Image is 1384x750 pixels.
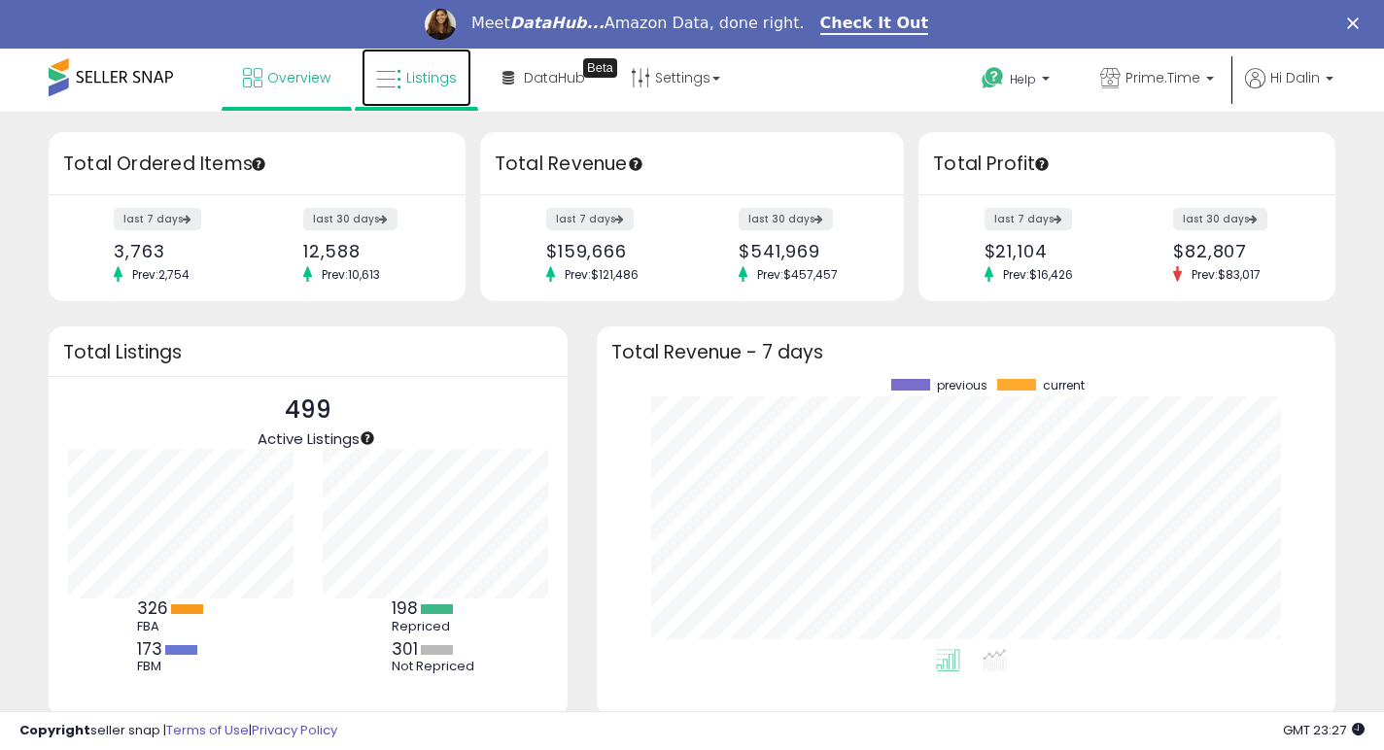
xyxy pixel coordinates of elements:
[1033,155,1051,173] div: Tooltip anchor
[985,241,1113,261] div: $21,104
[362,49,471,107] a: Listings
[392,637,418,661] b: 301
[1182,266,1270,283] span: Prev: $83,017
[359,429,376,447] div: Tooltip anchor
[63,345,553,359] h3: Total Listings
[611,345,1321,359] h3: Total Revenue - 7 days
[1173,208,1267,230] label: last 30 days
[1270,68,1320,87] span: Hi Dalin
[312,266,390,283] span: Prev: 10,613
[985,208,1072,230] label: last 7 days
[303,208,398,230] label: last 30 days
[137,619,225,634] div: FBA
[63,151,451,178] h3: Total Ordered Items
[616,49,735,107] a: Settings
[392,659,479,674] div: Not Repriced
[739,241,870,261] div: $541,969
[122,266,199,283] span: Prev: 2,754
[1173,241,1301,261] div: $82,807
[583,58,617,78] div: Tooltip anchor
[250,155,267,173] div: Tooltip anchor
[392,619,479,634] div: Repriced
[267,68,330,87] span: Overview
[19,721,90,739] strong: Copyright
[114,208,201,230] label: last 7 days
[966,51,1069,112] a: Help
[137,659,225,674] div: FBM
[933,151,1321,178] h3: Total Profit
[993,266,1083,283] span: Prev: $16,426
[1125,68,1200,87] span: Prime.Time
[1347,17,1367,29] div: Close
[1086,49,1228,112] a: Prime.Time
[425,9,456,40] img: Profile image for Georgie
[1043,379,1085,392] span: current
[820,14,929,35] a: Check It Out
[739,208,833,230] label: last 30 days
[406,68,457,87] span: Listings
[1010,71,1036,87] span: Help
[546,241,677,261] div: $159,666
[495,151,889,178] h3: Total Revenue
[555,266,648,283] span: Prev: $121,486
[258,428,360,449] span: Active Listings
[228,49,345,107] a: Overview
[546,208,634,230] label: last 7 days
[258,392,360,428] p: 499
[488,49,600,107] a: DataHub
[114,241,242,261] div: 3,763
[981,66,1005,90] i: Get Help
[166,721,249,739] a: Terms of Use
[1245,68,1333,112] a: Hi Dalin
[303,241,432,261] div: 12,588
[252,721,337,739] a: Privacy Policy
[471,14,805,33] div: Meet Amazon Data, done right.
[524,68,585,87] span: DataHub
[747,266,848,283] span: Prev: $457,457
[137,637,162,661] b: 173
[392,597,418,620] b: 198
[627,155,644,173] div: Tooltip anchor
[19,722,337,740] div: seller snap | |
[137,597,168,620] b: 326
[937,379,987,392] span: previous
[1283,721,1365,739] span: 2025-10-13 23:27 GMT
[510,14,605,32] i: DataHub...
